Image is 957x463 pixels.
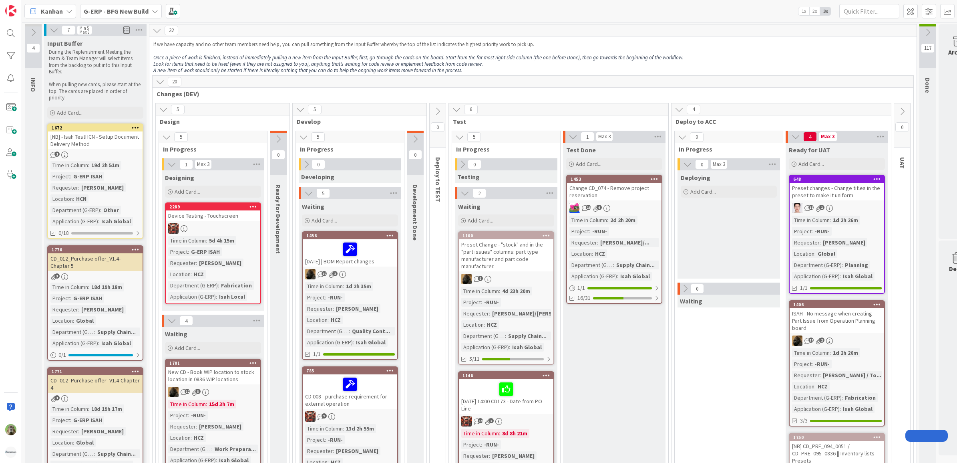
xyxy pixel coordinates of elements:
em: A new item of work should only be started if there is literally nothing that you can do to help t... [153,67,462,74]
span: 0 [690,132,704,142]
span: 3x [820,7,831,15]
span: : [98,217,99,226]
span: 2 [819,338,824,343]
span: In Progress [300,145,394,153]
span: INFO [29,78,37,92]
span: : [78,305,79,314]
div: 2d 2h 20m [608,216,637,224]
div: Location [792,249,814,258]
img: JK [461,416,472,427]
span: : [613,261,614,269]
div: [DATE] | BOM Report changes [303,239,397,267]
b: G-ERP - BFG New Build [84,7,149,15]
div: 1701 [166,360,260,367]
span: : [73,194,74,203]
div: 1770CD_012_Purchase offer_V1.4- Chapter 5 [48,246,143,271]
span: 1 [581,132,594,142]
span: Kanban [41,6,63,16]
div: Time in Column [461,287,499,295]
div: -RUN- [590,227,609,236]
div: G-ERP ISAH [71,172,104,181]
div: -RUN- [326,293,345,302]
span: 16/31 [577,294,591,302]
span: : [191,270,192,279]
span: Add Card... [576,160,601,168]
span: : [70,294,71,303]
span: Deploy to ACC [676,117,881,125]
div: HCZ [329,315,343,324]
div: JK [459,416,553,427]
input: Quick Filter... [839,4,899,18]
div: Isah Global [618,272,652,281]
span: : [505,332,506,340]
span: 2 [332,271,338,276]
div: Min 5 [79,26,89,30]
span: 7 [62,25,75,35]
div: Requester [50,183,78,192]
img: TT [5,424,16,435]
span: 5 [171,105,185,114]
div: Department (G-ERP) [50,328,94,336]
span: : [820,371,821,380]
span: 1/1 [313,350,321,358]
span: : [188,247,189,256]
div: Location [461,320,484,329]
span: 4 [26,43,40,53]
div: Quality Cont... [350,327,392,336]
span: : [840,272,841,281]
span: 5 [174,132,188,142]
div: ISAH - No message when creating Part Issue from Operation Planning board [790,308,884,333]
span: : [607,216,608,224]
img: JK [569,203,580,213]
span: : [509,343,510,352]
span: 5/11 [469,355,480,363]
div: 1146[DATE] 14:00 CD173 - Date from PO Line [459,372,553,414]
div: Other [101,206,121,214]
div: Project [50,172,70,181]
div: Time in Column [50,283,88,291]
span: Waiting [458,202,481,210]
div: G-ERP ISAH [71,294,104,303]
div: 1d 2h 26m [831,216,860,224]
div: 2289Device Testing - Touchscreen [166,203,260,221]
span: : [73,316,74,325]
span: Changes (DEV) [157,90,903,98]
div: Application (G-ERP) [792,272,840,281]
span: : [88,161,89,170]
div: 1146 [459,372,553,379]
div: Max 3 [598,135,611,139]
span: Design [160,117,279,125]
img: ll [792,203,802,213]
span: : [353,338,354,347]
span: : [78,183,79,192]
span: 11 [808,205,814,210]
div: Preset Change - "stock" and in the "part issues" columns: part type manufacturer and part code ma... [459,239,553,271]
div: -RUN- [482,298,501,307]
div: 2289 [169,204,260,210]
div: Requester [305,304,333,313]
span: Input Buffer [47,39,82,47]
span: 5 [308,105,322,114]
span: 0 [408,150,422,160]
div: [PERSON_NAME]/[PERSON_NAME]... [490,309,586,318]
span: Waiting [165,330,187,338]
div: 1d 2h 35m [344,282,373,291]
span: In Progress [163,145,257,153]
span: 6 [597,205,602,210]
span: 32 [165,26,178,35]
div: Department (G-ERP) [168,281,218,290]
div: Requester [168,259,196,267]
span: : [830,216,831,224]
span: : [349,327,350,336]
div: Requester [792,371,820,380]
div: Requester [461,309,489,318]
div: Global [816,249,837,258]
div: Preset changes - Change titles in the preset to make it uniform [790,183,884,200]
div: Project [50,294,70,303]
div: New CD - Book WIP location to stock location in 0836 WIP locations [166,367,260,384]
span: 0/18 [58,229,69,237]
div: 19d 2h 51m [89,161,121,170]
div: ll [790,203,884,213]
span: : [617,272,618,281]
div: 1100 [459,232,553,239]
